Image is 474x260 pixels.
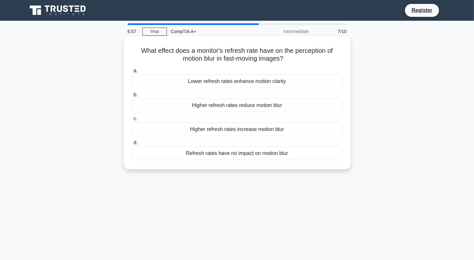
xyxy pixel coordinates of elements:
[124,25,143,38] div: 6:57
[132,75,342,88] div: Lower refresh rates enhance motion clarity
[133,116,137,121] span: c.
[313,25,351,38] div: 7/10
[133,68,138,73] span: a.
[132,147,342,160] div: Refresh rates have no impact on motion blur
[133,92,138,97] span: b.
[256,25,313,38] div: Intermediate
[133,140,138,145] span: d.
[132,47,343,63] h5: What effect does a monitor's refresh rate have on the perception of motion blur in fast-moving im...
[132,99,342,112] div: Higher refresh rates reduce motion blur
[408,6,436,14] a: Register
[132,123,342,136] div: Higher refresh rates increase motion blur
[167,25,256,38] div: CompTIA A+
[143,28,167,36] a: Stop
